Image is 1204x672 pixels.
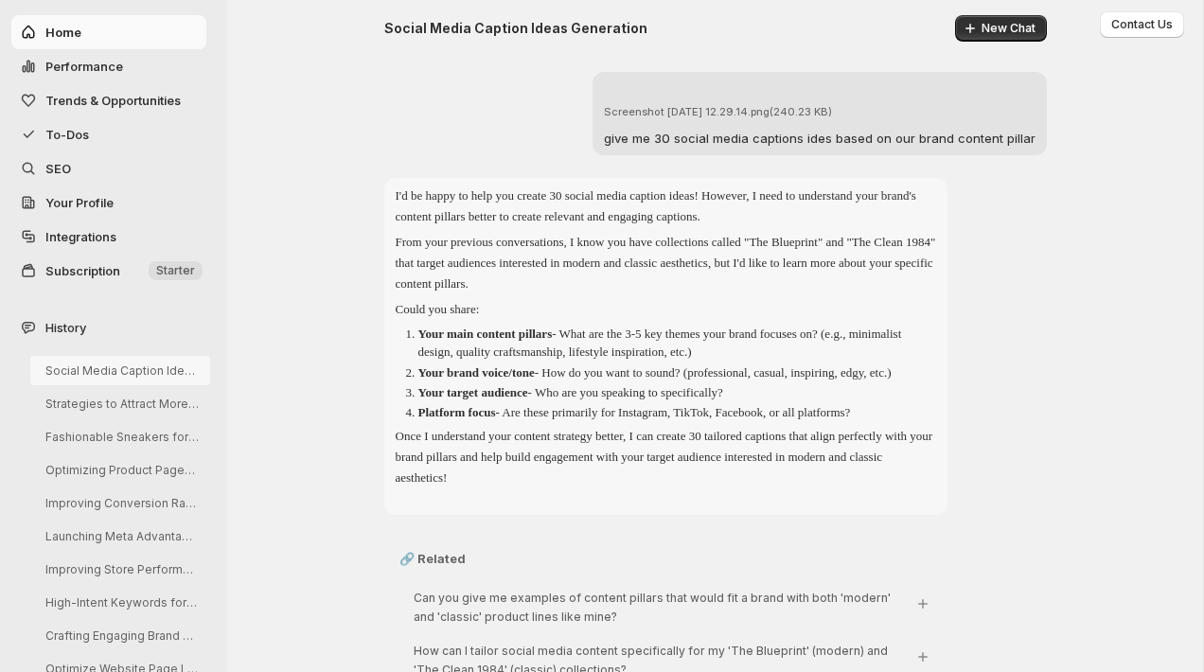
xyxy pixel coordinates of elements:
span: New Chat [982,21,1036,36]
strong: Your brand voice/tone [418,365,535,380]
p: - How do you want to sound? (professional, casual, inspiring, edgy, etc.) [418,365,892,380]
button: Strategies to Attract More Customers [30,389,210,418]
h2: Social Media Caption Ideas Generation [384,19,647,38]
span: Trends & Opportunities [45,93,181,108]
p: - Are these primarily for Instagram, TikTok, Facebook, or all platforms? [418,405,851,419]
button: Optimizing Product Pages for Conversion [30,455,210,485]
p: - What are the 3-5 key themes your brand focuses on? (e.g., minimalist design, quality craftsmans... [418,327,902,360]
span: Starter [156,263,195,278]
button: Performance [11,49,206,83]
span: Integrations [45,229,116,244]
p: I'd be happy to help you create 30 social media caption ideas! However, I need to understand your... [396,186,936,227]
span: Performance [45,59,123,74]
button: Ask: [object Object] [912,592,934,615]
p: 🔗 Related [399,549,932,568]
span: Subscription [45,263,120,278]
button: Social Media Caption Ideas Generation [30,356,210,385]
div: Screenshot [DATE] 12.29.14.png ( 240.23 KB ) [604,102,1036,121]
a: Integrations [11,220,206,254]
button: Trends & Opportunities [11,83,206,117]
span: To-Dos [45,127,89,142]
a: Your Profile [11,186,206,220]
button: Improving Conversion Rates for Growth [30,488,210,518]
button: Fashionable Sneakers for Men in 30s [30,422,210,451]
button: To-Dos [11,117,206,151]
p: - Who are you speaking to specifically? [418,385,723,399]
strong: Your target audience [418,385,528,399]
button: New Chat [955,15,1047,42]
span: Can you give me examples of content pillars that would fit a brand with both 'modern' and 'classi... [414,591,891,624]
span: Your Profile [45,195,114,210]
span: History [45,318,86,337]
p: From your previous conversations, I know you have collections called "The Blueprint" and "The Cle... [396,232,936,294]
p: give me 30 social media captions ides based on our brand content pillar [604,129,1036,148]
button: Home [11,15,206,49]
span: Home [45,25,81,40]
span: SEO [45,161,71,176]
p: Could you share: [396,299,936,320]
button: Contact Us [1100,11,1184,38]
strong: Platform focus [418,405,496,419]
button: Improving Store Performance Insights [30,555,210,584]
a: SEO [11,151,206,186]
strong: Your main content pillars [418,327,553,341]
button: Launching Meta Advantage+ Campaign for Collections [30,522,210,551]
button: Subscription [11,254,206,288]
p: Once I understand your content strategy better, I can create 30 tailored captions that align perf... [396,426,936,488]
button: Crafting Engaging Brand Story Posts [30,621,210,650]
button: High-Intent Keywords for 'The Wave' Collection [30,588,210,617]
button: Ask: [object Object] [912,645,934,668]
span: Contact Us [1111,17,1173,32]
